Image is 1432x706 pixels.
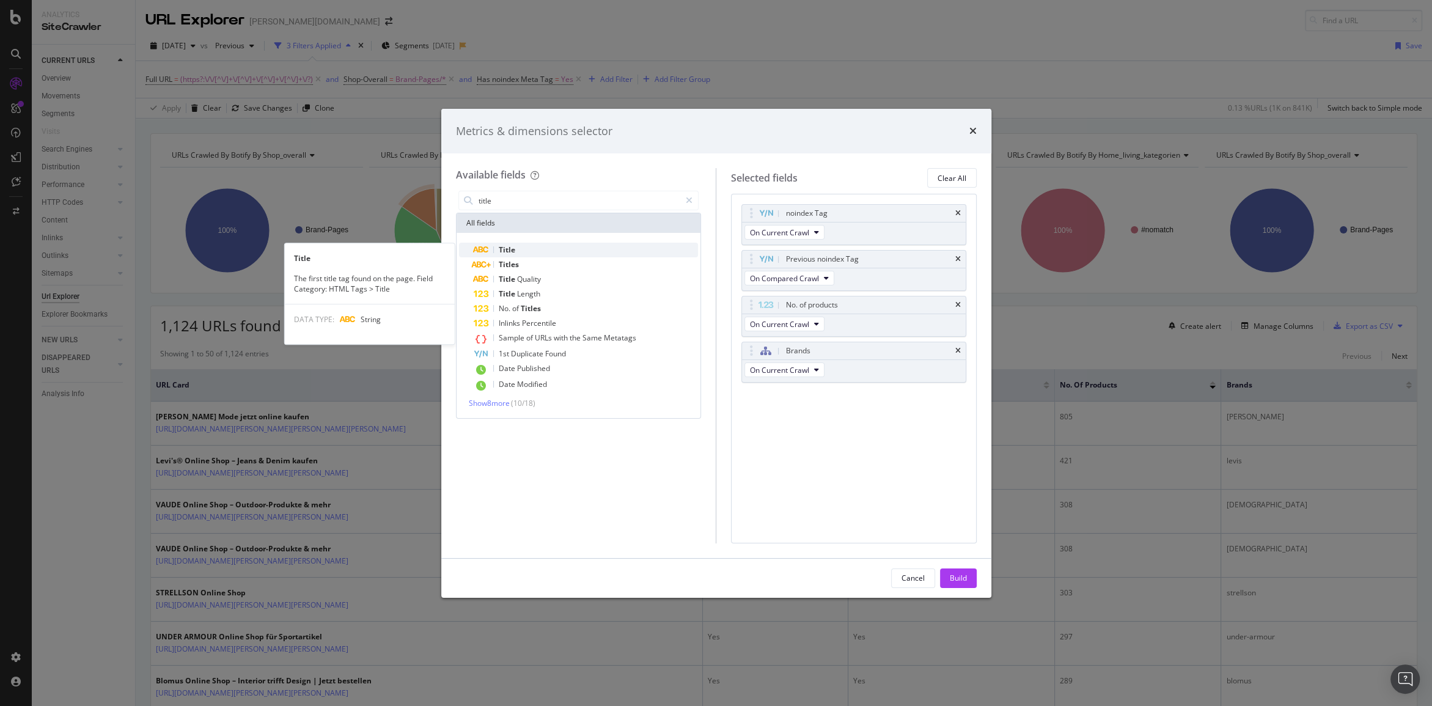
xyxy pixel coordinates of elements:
div: The first title tag found on the page. Field Category: HTML Tags > Title [284,273,454,294]
button: On Compared Crawl [744,271,834,285]
span: On Current Crawl [750,319,809,329]
div: Title [284,253,454,263]
button: Clear All [927,168,977,188]
span: Duplicate [511,348,545,359]
span: Same [582,333,604,343]
span: Date [499,363,517,373]
div: Available fields [456,168,526,182]
span: Title [499,245,515,255]
span: Titles [521,303,541,314]
span: Title [499,274,517,284]
span: On Current Crawl [750,365,809,375]
span: of [526,333,535,343]
div: No. of products [786,299,838,311]
span: Metatags [604,333,636,343]
span: URLs [535,333,554,343]
span: of [512,303,521,314]
span: Published [517,363,550,373]
div: Clear All [938,173,966,183]
button: On Current Crawl [744,362,824,377]
button: On Current Crawl [744,225,824,240]
div: Build [950,573,967,583]
div: BrandstimesOn Current Crawl [741,342,966,383]
div: Open Intercom Messenger [1390,664,1420,694]
div: Selected fields [731,171,798,185]
span: Percentile [522,318,556,328]
span: Quality [517,274,541,284]
span: Found [545,348,566,359]
div: Previous noindex Tag [786,253,859,265]
div: noindex TagtimesOn Current Crawl [741,204,966,245]
div: times [955,256,961,263]
div: noindex Tag [786,207,828,219]
div: All fields [457,213,701,233]
div: modal [441,109,991,598]
div: times [955,210,961,217]
div: Brands [786,345,810,357]
button: Cancel [891,568,935,588]
div: No. of productstimesOn Current Crawl [741,296,966,337]
span: On Compared Crawl [750,273,819,284]
span: Modified [517,379,547,389]
span: Date [499,379,517,389]
span: Titles [499,259,519,270]
div: Previous noindex TagtimesOn Compared Crawl [741,250,966,291]
span: No. [499,303,512,314]
span: On Current Crawl [750,227,809,238]
span: Inlinks [499,318,522,328]
span: ( 10 / 18 ) [511,398,535,408]
span: Show 8 more [469,398,510,408]
span: with [554,333,570,343]
span: Sample [499,333,526,343]
span: 1st [499,348,511,359]
div: Cancel [901,573,925,583]
div: times [955,301,961,309]
span: Length [517,289,540,299]
div: times [969,123,977,139]
button: On Current Crawl [744,317,824,331]
span: the [570,333,582,343]
button: Build [940,568,977,588]
input: Search by field name [477,191,681,210]
div: Metrics & dimensions selector [456,123,612,139]
span: Title [499,289,517,299]
div: times [955,347,961,355]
